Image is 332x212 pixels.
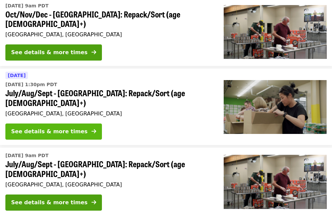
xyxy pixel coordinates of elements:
[91,49,96,56] i: arrow-right icon
[91,128,96,135] i: arrow-right icon
[5,88,213,108] span: July/Aug/Sept - [GEOGRAPHIC_DATA]: Repack/Sort (age [DEMOGRAPHIC_DATA]+)
[11,128,87,136] div: See details & more times
[5,81,57,88] time: [DATE] 1:30pm PDT
[5,123,102,140] button: See details & more times
[5,2,48,9] time: [DATE] 9am PDT
[5,195,102,211] button: See details & more times
[5,159,213,179] span: July/Aug/Sept - [GEOGRAPHIC_DATA]: Repack/Sort (age [DEMOGRAPHIC_DATA]+)
[224,155,327,209] img: July/Aug/Sept - Portland: Repack/Sort (age 16+) organized by Oregon Food Bank
[5,9,213,29] span: Oct/Nov/Dec - [GEOGRAPHIC_DATA]: Repack/Sort (age [DEMOGRAPHIC_DATA]+)
[224,80,327,134] img: July/Aug/Sept - Portland: Repack/Sort (age 8+) organized by Oregon Food Bank
[5,152,48,159] time: [DATE] 9am PDT
[5,181,213,188] div: [GEOGRAPHIC_DATA], [GEOGRAPHIC_DATA]
[5,31,213,38] div: [GEOGRAPHIC_DATA], [GEOGRAPHIC_DATA]
[91,199,96,206] i: arrow-right icon
[11,199,87,207] div: See details & more times
[8,73,26,78] span: [DATE]
[5,110,213,117] div: [GEOGRAPHIC_DATA], [GEOGRAPHIC_DATA]
[224,5,327,59] img: Oct/Nov/Dec - Portland: Repack/Sort (age 16+) organized by Oregon Food Bank
[5,44,102,61] button: See details & more times
[11,48,87,57] div: See details & more times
